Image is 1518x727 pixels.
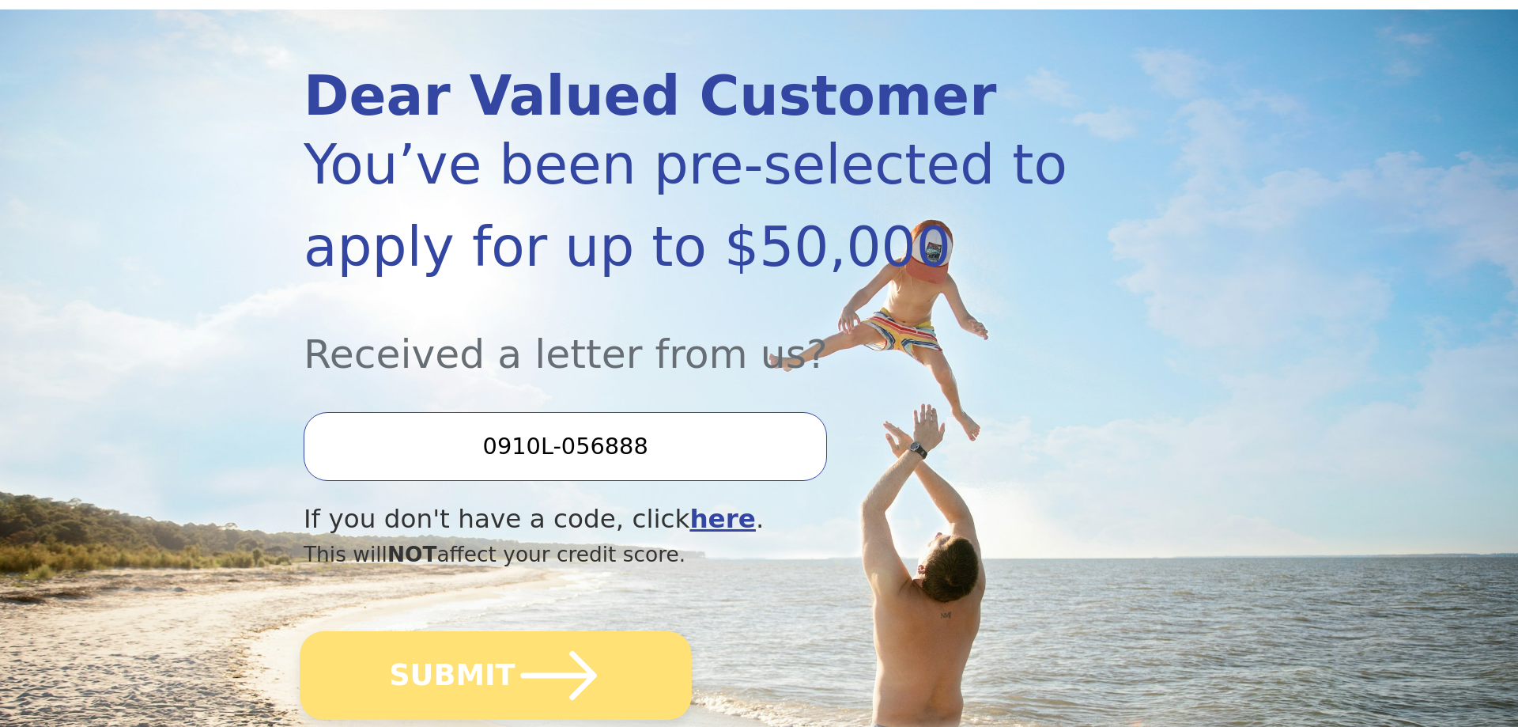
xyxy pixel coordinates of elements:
span: NOT [387,542,437,566]
div: Received a letter from us? [304,288,1078,384]
div: If you don't have a code, click . [304,500,1078,539]
input: Enter your Offer Code: [304,412,827,480]
div: Dear Valued Customer [304,69,1078,123]
button: SUBMIT [300,631,692,720]
a: here [689,504,756,534]
div: This will affect your credit score. [304,539,1078,570]
div: You’ve been pre-selected to apply for up to $50,000 [304,123,1078,288]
